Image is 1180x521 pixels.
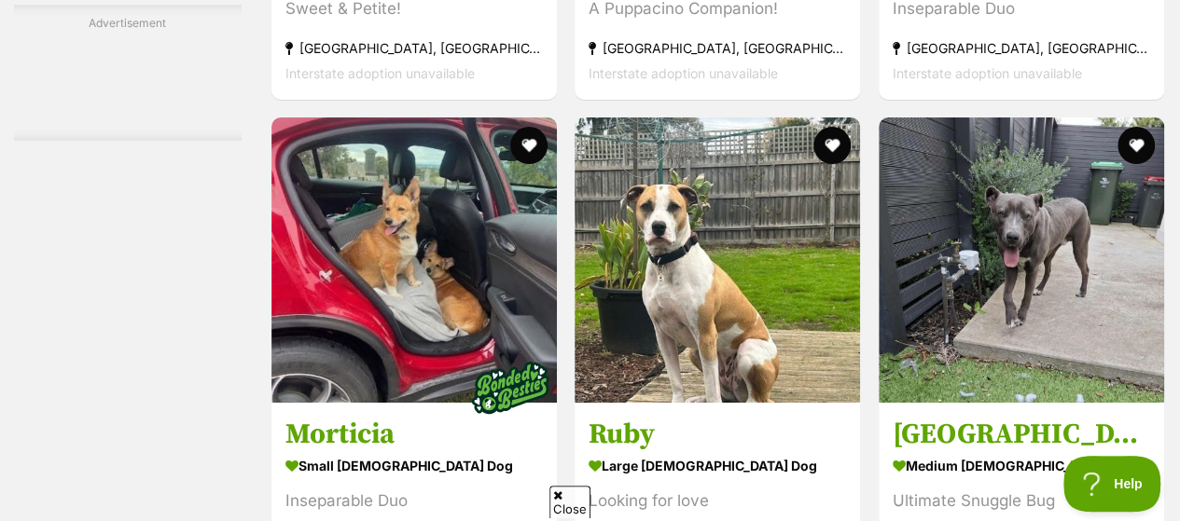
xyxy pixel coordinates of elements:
h3: [GEOGRAPHIC_DATA] [893,416,1150,451]
img: Morticia - Welsh Corgi (Cardigan) x Australian Kelpie Dog [271,117,557,403]
span: Interstate adoption unavailable [589,65,778,81]
div: Ultimate Snuggle Bug [893,487,1150,513]
strong: [GEOGRAPHIC_DATA], [GEOGRAPHIC_DATA] [285,35,543,61]
h3: Ruby [589,416,846,451]
img: bonded besties [464,340,557,433]
img: Dublin - Staffordshire Bull Terrier Dog [879,117,1164,403]
strong: [GEOGRAPHIC_DATA], [GEOGRAPHIC_DATA] [589,35,846,61]
div: Looking for love [589,487,846,513]
strong: large [DEMOGRAPHIC_DATA] Dog [589,451,846,478]
span: Close [549,486,590,518]
strong: medium [DEMOGRAPHIC_DATA] Dog [893,451,1150,478]
span: Interstate adoption unavailable [893,65,1082,81]
div: Advertisement [14,5,242,141]
strong: [GEOGRAPHIC_DATA], [GEOGRAPHIC_DATA] [893,35,1150,61]
button: favourite [1118,127,1155,164]
button: favourite [510,127,548,164]
iframe: Help Scout Beacon - Open [1063,456,1161,512]
img: Ruby - Staffy Dog [575,117,860,403]
div: Inseparable Duo [285,487,543,513]
strong: small [DEMOGRAPHIC_DATA] Dog [285,451,543,478]
button: favourite [814,127,852,164]
span: Interstate adoption unavailable [285,65,475,81]
h3: Morticia [285,416,543,451]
